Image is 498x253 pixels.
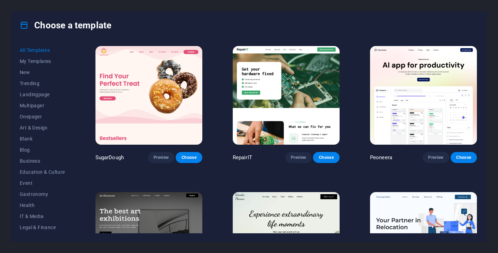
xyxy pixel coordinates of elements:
h4: Choose a template [20,20,111,31]
button: Onepager [20,111,65,122]
button: All Templates [20,45,65,56]
span: Preview [428,155,443,160]
button: Legal & Finance [20,222,65,233]
button: Art & Design [20,122,65,133]
button: Blog [20,144,65,155]
button: Blank [20,133,65,144]
img: Peoneera [370,46,477,145]
button: Choose [313,152,339,163]
button: Education & Culture [20,166,65,178]
img: RepairIT [233,46,340,145]
button: Landingpage [20,89,65,100]
span: Choose [456,155,471,160]
button: Event [20,178,65,189]
button: Trending [20,78,65,89]
span: Education & Culture [20,169,65,175]
span: Choose [319,155,334,160]
button: New [20,67,65,78]
button: Gastronomy [20,189,65,200]
button: Non-Profit [20,233,65,244]
span: Trending [20,81,65,86]
span: Multipager [20,103,65,108]
span: Art & Design [20,125,65,130]
button: Business [20,155,65,166]
button: Preview [148,152,174,163]
button: Preview [423,152,449,163]
span: Event [20,180,65,186]
span: Gastronomy [20,191,65,197]
button: Choose [176,152,202,163]
span: All Templates [20,47,65,53]
p: SugarDough [95,154,124,161]
span: Preview [154,155,169,160]
button: Multipager [20,100,65,111]
span: New [20,70,65,75]
p: Peoneera [370,154,392,161]
span: Landingpage [20,92,65,97]
p: RepairIT [233,154,252,161]
span: Onepager [20,114,65,119]
span: IT & Media [20,214,65,219]
span: Blank [20,136,65,142]
span: My Templates [20,58,65,64]
button: Choose [451,152,477,163]
span: Health [20,202,65,208]
span: Choose [181,155,196,160]
span: Business [20,158,65,164]
button: My Templates [20,56,65,67]
span: Preview [291,155,306,160]
img: SugarDough [95,46,202,145]
button: IT & Media [20,211,65,222]
button: Health [20,200,65,211]
span: Blog [20,147,65,153]
button: Preview [285,152,312,163]
span: Legal & Finance [20,225,65,230]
